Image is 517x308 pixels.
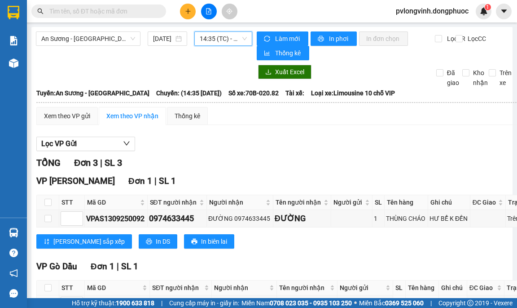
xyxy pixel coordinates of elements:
strong: 0708 023 035 - 0935 103 250 [270,299,352,307]
th: SL [372,195,385,210]
span: SL 1 [159,176,176,186]
span: Người gửi [333,197,363,207]
span: caret-down [500,7,508,15]
span: notification [9,269,18,277]
div: Xem theo VP nhận [106,111,158,121]
button: printerIn phơi [311,31,357,46]
th: STT [59,195,85,210]
span: down [123,140,130,147]
span: question-circle [9,249,18,257]
div: VPAS1309250092 [86,213,146,224]
strong: 1900 633 818 [116,299,154,307]
span: Người nhận [214,283,267,293]
span: Miền Bắc [359,298,424,308]
span: VP [PERSON_NAME] [36,176,115,186]
span: copyright [467,300,473,306]
span: Tài xế: [285,88,304,98]
span: | [154,176,157,186]
button: printerIn DS [139,234,177,249]
img: icon-new-feature [480,7,488,15]
span: Mã GD [87,197,138,207]
button: plus [180,4,196,19]
span: 1 [486,4,489,10]
span: | [430,298,432,308]
span: Tên người nhận [276,197,322,207]
span: SL 3 [105,157,122,168]
th: SL [393,281,406,295]
span: Số xe: 70B-020.82 [228,88,279,98]
div: 1 [374,214,383,223]
th: Ghi chú [428,195,470,210]
span: In biên lai [201,237,227,246]
span: file-add [206,8,212,14]
span: sync [264,36,272,43]
td: 0974633445 [148,210,207,228]
button: syncLàm mới [257,31,308,46]
div: Xem theo VP gửi [44,111,90,121]
strong: 0369 525 060 [385,299,424,307]
button: printerIn biên lai [184,234,234,249]
div: 0974633445 [149,212,206,225]
span: printer [146,238,152,246]
span: | [117,261,119,272]
span: SĐT người nhận [152,283,202,293]
span: 14:35 (TC) - 70B-020.82 [200,32,247,45]
div: ĐƯỜNG 0974633445 [208,214,272,223]
span: sort-ascending [44,238,50,246]
span: Lọc VP Gửi [41,138,77,149]
span: In DS [156,237,170,246]
span: Thống kê [275,48,302,58]
span: SL 1 [121,261,138,272]
span: Miền Nam [241,298,352,308]
span: Đơn 1 [91,261,114,272]
button: bar-chartThống kê [257,46,309,60]
span: Hỗ trợ kỹ thuật: [72,298,154,308]
span: Cung cấp máy in - giấy in: [169,298,239,308]
img: solution-icon [9,36,18,45]
img: logo-vxr [8,6,19,19]
th: Tên hàng [385,195,428,210]
span: search [37,8,44,14]
span: printer [318,36,325,43]
input: Tìm tên, số ĐT hoặc mã đơn [49,6,155,16]
img: warehouse-icon [9,228,18,237]
div: ĐƯỜNG [275,212,329,225]
span: SĐT người nhận [150,197,198,207]
span: TỔNG [36,157,61,168]
span: In phơi [329,34,350,44]
th: Tên hàng [406,281,439,295]
div: Thống kê [175,111,200,121]
button: aim [222,4,237,19]
td: VPAS1309250092 [85,210,148,228]
span: Đơn 3 [74,157,98,168]
sup: 1 [485,4,491,10]
span: ĐC Giao [473,197,497,207]
span: | [161,298,162,308]
span: Đơn 1 [128,176,152,186]
span: ĐC Giao [469,283,495,293]
button: In đơn chọn [359,31,408,46]
div: HƯ BỂ K ĐỀN [429,214,469,223]
span: Người gửi [340,283,384,293]
span: | [100,157,102,168]
span: message [9,289,18,298]
span: Người nhận [209,197,264,207]
span: Làm mới [275,34,301,44]
span: Lọc CR [443,34,467,44]
span: bar-chart [264,50,272,57]
span: [PERSON_NAME] sắp xếp [53,237,125,246]
span: Loại xe: Limousine 10 chỗ VIP [311,88,395,98]
b: Tuyến: An Sương - [GEOGRAPHIC_DATA] [36,89,149,97]
span: Kho nhận [469,68,491,88]
input: 13/09/2025 [153,34,174,44]
img: warehouse-icon [9,58,18,68]
span: Trên xe [496,68,515,88]
span: An Sương - Châu Thành [41,32,135,45]
span: Chuyến: (14:35 [DATE]) [156,88,222,98]
button: file-add [201,4,217,19]
span: VP Gò Dầu [36,261,77,272]
span: aim [226,8,232,14]
span: download [265,69,272,76]
td: ĐƯỜNG [273,210,331,228]
span: printer [191,238,197,246]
